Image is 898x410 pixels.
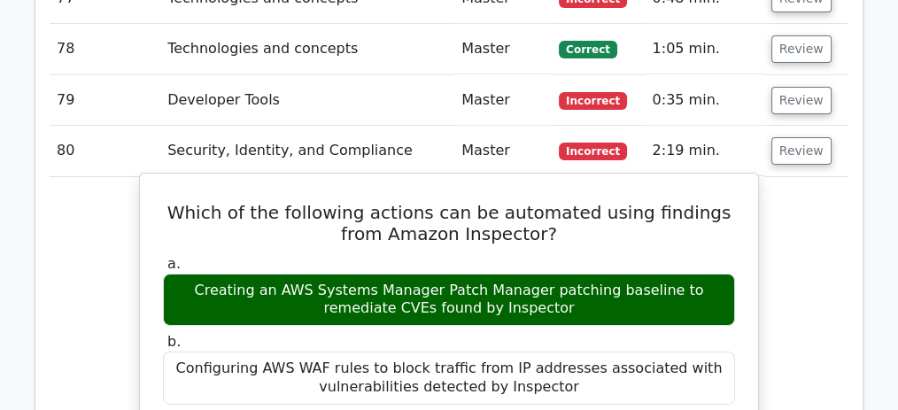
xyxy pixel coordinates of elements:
[50,126,160,176] td: 80
[161,202,737,244] h5: Which of the following actions can be automated using findings from Amazon Inspector?
[645,75,763,126] td: 0:35 min.
[559,41,616,58] span: Correct
[559,92,627,110] span: Incorrect
[167,255,181,272] span: a.
[160,126,454,176] td: Security, Identity, and Compliance
[454,126,552,176] td: Master
[50,75,160,126] td: 79
[559,143,627,160] span: Incorrect
[645,24,763,74] td: 1:05 min.
[160,24,454,74] td: Technologies and concepts
[160,75,454,126] td: Developer Tools
[163,352,735,405] div: Configuring AWS WAF rules to block traffic from IP addresses associated with vulnerabilities dete...
[771,35,832,63] button: Review
[167,333,181,350] span: b.
[454,75,552,126] td: Master
[50,24,160,74] td: 78
[771,87,832,114] button: Review
[454,24,552,74] td: Master
[163,274,735,327] div: Creating an AWS Systems Manager Patch Manager patching baseline to remediate CVEs found by Inspector
[771,137,832,165] button: Review
[645,126,763,176] td: 2:19 min.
